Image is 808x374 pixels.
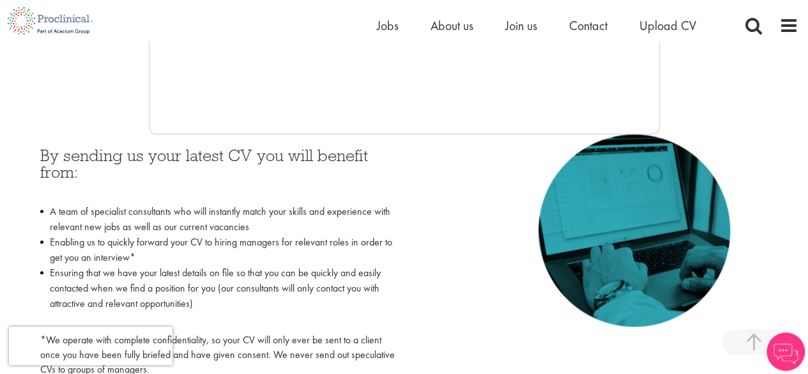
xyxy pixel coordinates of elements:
[569,17,607,34] a: Contact
[766,332,805,371] img: Chatbot
[40,235,395,265] li: Enabling us to quickly forward your CV to hiring managers for relevant roles in order to get you ...
[431,17,473,34] a: About us
[377,17,399,34] a: Jobs
[40,147,395,198] h3: By sending us your latest CV you will benefit from:
[505,17,537,34] a: Join us
[40,204,395,235] li: A team of specialist consultants who will instantly match your skills and experience with relevan...
[639,17,696,34] a: Upload CV
[40,265,395,327] li: Ensuring that we have your latest details on file so that you can be quickly and easily contacted...
[9,327,172,365] iframe: reCAPTCHA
